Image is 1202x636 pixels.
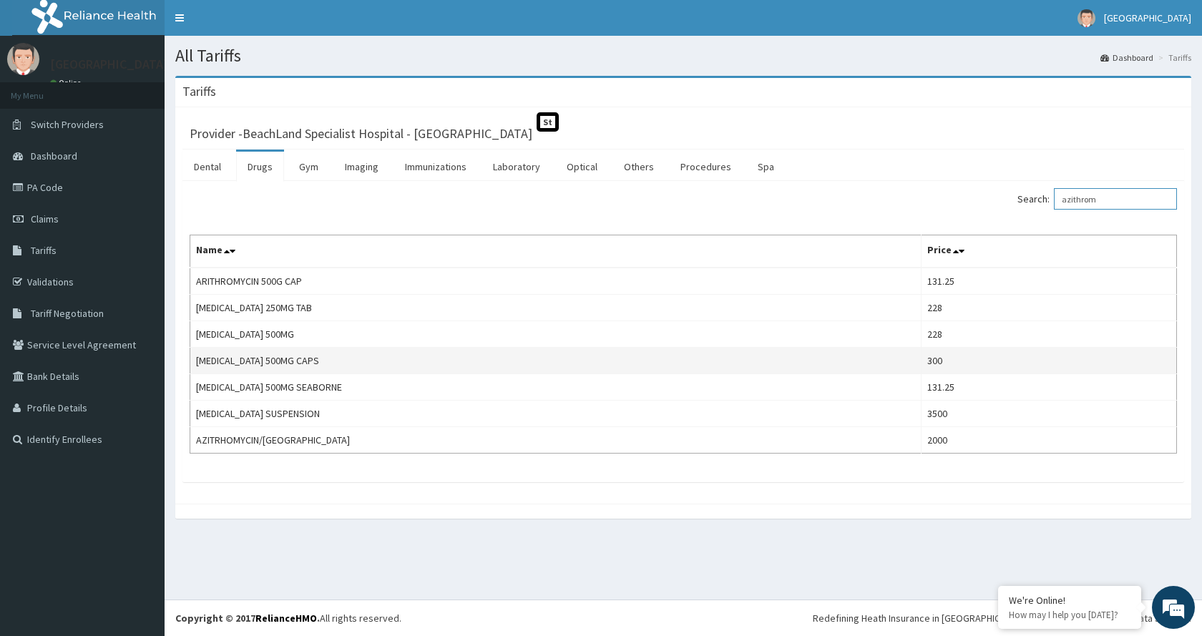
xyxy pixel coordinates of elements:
td: [MEDICAL_DATA] SUSPENSION [190,401,922,427]
p: How may I help you today? [1009,609,1130,621]
p: [GEOGRAPHIC_DATA] [50,58,168,71]
a: Immunizations [394,152,478,182]
span: St [537,112,559,132]
td: 300 [922,348,1177,374]
span: Tariffs [31,244,57,257]
span: Claims [31,212,59,225]
a: RelianceHMO [255,612,317,625]
a: Spa [746,152,786,182]
textarea: Type your message and hit 'Enter' [7,391,273,441]
th: Price [922,235,1177,268]
img: d_794563401_company_1708531726252_794563401 [26,72,58,107]
span: We're online! [83,180,197,325]
td: 131.25 [922,374,1177,401]
div: We're Online! [1009,594,1130,607]
div: Minimize live chat window [235,7,269,41]
a: Imaging [333,152,390,182]
span: [GEOGRAPHIC_DATA] [1104,11,1191,24]
h3: Provider - BeachLand Specialist Hospital - [GEOGRAPHIC_DATA] [190,127,532,140]
a: Procedures [669,152,743,182]
a: Dashboard [1100,52,1153,64]
td: [MEDICAL_DATA] 250MG TAB [190,295,922,321]
div: Chat with us now [74,80,240,99]
div: Redefining Heath Insurance in [GEOGRAPHIC_DATA] using Telemedicine and Data Science! [813,611,1191,625]
td: [MEDICAL_DATA] 500MG CAPS [190,348,922,374]
strong: Copyright © 2017 . [175,612,320,625]
td: [MEDICAL_DATA] 500MG SEABORNE [190,374,922,401]
td: ARITHROMYCIN 500G CAP [190,268,922,295]
a: Others [612,152,665,182]
a: Drugs [236,152,284,182]
td: 228 [922,295,1177,321]
span: Switch Providers [31,118,104,131]
a: Optical [555,152,609,182]
a: Online [50,78,84,88]
td: 228 [922,321,1177,348]
td: [MEDICAL_DATA] 500MG [190,321,922,348]
img: User Image [1078,9,1095,27]
h3: Tariffs [182,85,216,98]
td: 3500 [922,401,1177,427]
a: Gym [288,152,330,182]
img: User Image [7,43,39,75]
a: Dental [182,152,233,182]
td: 131.25 [922,268,1177,295]
label: Search: [1017,188,1177,210]
th: Name [190,235,922,268]
span: Dashboard [31,150,77,162]
h1: All Tariffs [175,47,1191,65]
span: Tariff Negotiation [31,307,104,320]
input: Search: [1054,188,1177,210]
footer: All rights reserved. [165,600,1202,636]
li: Tariffs [1155,52,1191,64]
td: AZITRHOMYCIN/[GEOGRAPHIC_DATA] [190,427,922,454]
a: Laboratory [482,152,552,182]
td: 2000 [922,427,1177,454]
